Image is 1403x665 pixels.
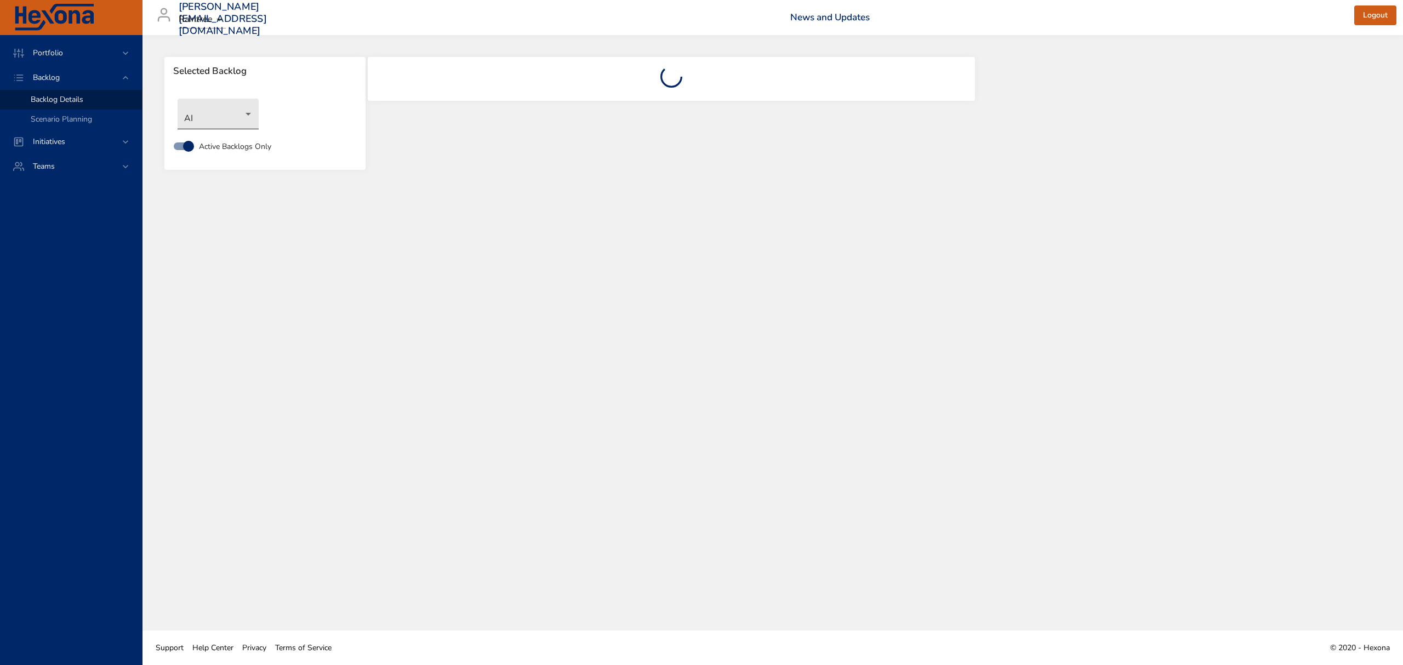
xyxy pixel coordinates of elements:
[1354,5,1396,26] button: Logout
[790,11,870,24] a: News and Updates
[24,72,69,83] span: Backlog
[1363,9,1388,22] span: Logout
[24,48,72,58] span: Portfolio
[179,1,267,37] h3: [PERSON_NAME][EMAIL_ADDRESS][DOMAIN_NAME]
[151,635,188,660] a: Support
[173,66,357,77] span: Selected Backlog
[1330,643,1390,653] span: © 2020 - Hexona
[13,4,95,31] img: Hexona
[242,643,266,653] span: Privacy
[271,635,336,660] a: Terms of Service
[24,161,64,171] span: Teams
[178,99,259,129] div: AI
[275,643,332,653] span: Terms of Service
[188,635,238,660] a: Help Center
[238,635,271,660] a: Privacy
[179,11,226,28] div: Raintree
[192,643,233,653] span: Help Center
[24,136,74,147] span: Initiatives
[31,94,83,105] span: Backlog Details
[199,141,271,152] span: Active Backlogs Only
[31,114,92,124] span: Scenario Planning
[156,643,184,653] span: Support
